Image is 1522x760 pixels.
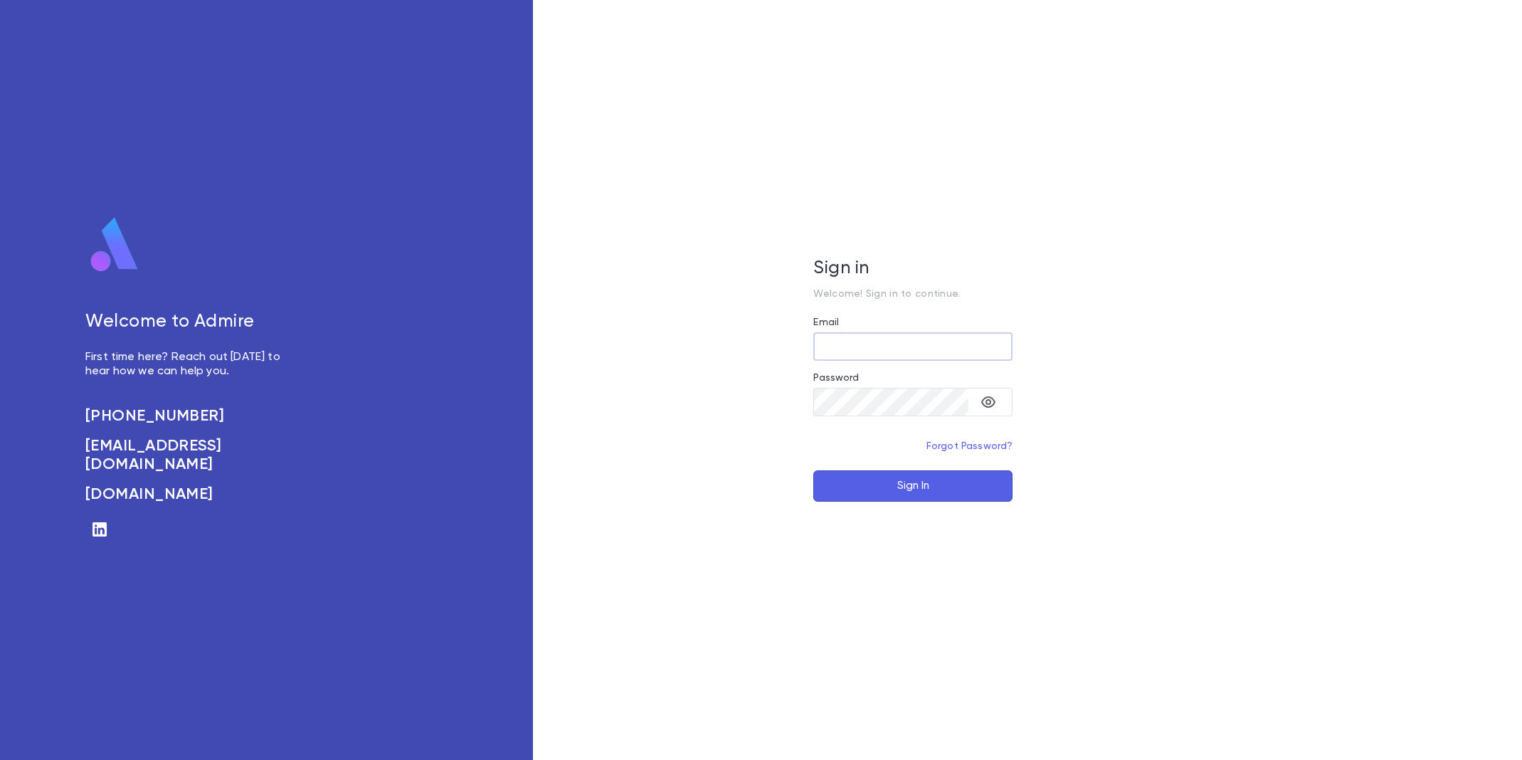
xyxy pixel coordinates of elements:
p: Welcome! Sign in to continue. [813,288,1013,300]
button: toggle password visibility [974,388,1003,416]
h5: Welcome to Admire [85,312,296,333]
p: First time here? Reach out [DATE] to hear how we can help you. [85,350,296,379]
a: Forgot Password? [926,441,1013,451]
a: [DOMAIN_NAME] [85,485,296,504]
label: Email [813,317,839,328]
label: Password [813,372,859,384]
img: logo [85,216,144,273]
a: [PHONE_NUMBER] [85,407,296,426]
h5: Sign in [813,258,1013,280]
button: Sign In [813,470,1013,502]
a: [EMAIL_ADDRESS][DOMAIN_NAME] [85,437,296,474]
